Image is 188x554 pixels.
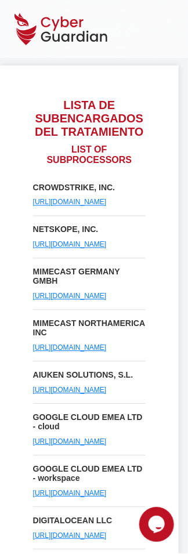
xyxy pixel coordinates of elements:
iframe: chat widget [139,508,176,542]
p: CROWDSTRIKE, INC. [33,183,146,192]
p: MIMECAST NORTHAMERICA INC [33,319,146,338]
p: GOOGLE CLOUD EMEA LTD - workspace [33,465,146,483]
a: [URL][DOMAIN_NAME] [33,344,107,352]
p: DIGITALOCEAN LLC [33,516,146,526]
a: [URL][DOMAIN_NAME] [33,198,107,207]
p: AIUKEN SOLUTIONS, S.L. [33,371,146,380]
a: [URL][DOMAIN_NAME] [33,532,107,540]
p: NETSKOPE, INC. [33,225,146,234]
a: [URL][DOMAIN_NAME] [33,386,107,394]
h1: LISTA DE SUBENCARGADOS DEL TRATAMIENTO [33,99,146,139]
a: [URL][DOMAIN_NAME] [33,490,107,498]
a: [URL][DOMAIN_NAME] [33,292,107,300]
a: [URL][DOMAIN_NAME] [33,438,107,446]
a: [URL][DOMAIN_NAME] [33,241,107,249]
h2: LIST OF SUBPROCESSORS [33,144,146,165]
p: GOOGLE CLOUD EMEA LTD - cloud [33,413,146,432]
p: MIMECAST GERMANY GMBH [33,267,146,286]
